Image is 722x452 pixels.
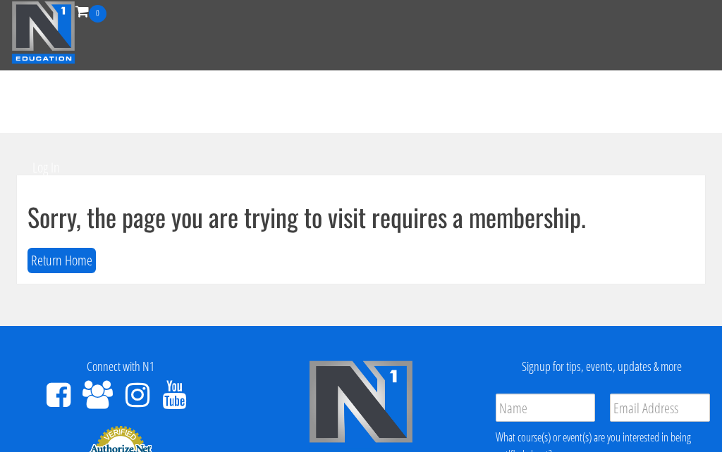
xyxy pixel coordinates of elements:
button: Return Home [27,248,96,274]
h4: Signup for tips, events, updates & more [492,360,711,374]
a: 0 [75,1,106,20]
a: Contact [269,64,324,133]
h4: Connect with N1 [11,360,230,374]
img: n1-education [11,1,75,64]
a: Trainer Directory [464,64,560,133]
h1: Sorry, the page you are trying to visit requires a membership. [27,203,695,231]
a: Events [135,64,185,133]
input: Name [496,394,596,422]
a: Certs [22,64,65,133]
a: Why N1? [324,64,386,133]
input: Email Address [610,394,710,422]
a: Course List [65,64,135,133]
a: Log In [22,133,71,202]
span: 0 [89,5,106,23]
a: FREE Course [185,64,269,133]
a: Testimonials [386,64,464,133]
a: Terms & Conditions [560,64,668,133]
